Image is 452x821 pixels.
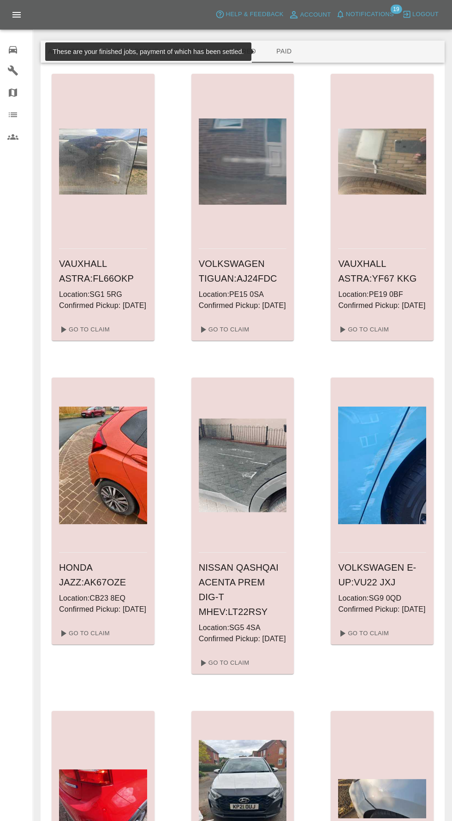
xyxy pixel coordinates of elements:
span: Account [300,10,331,20]
p: Confirmed Pickup: [DATE] [338,604,426,615]
h6: VOLKSWAGEN TIGUAN : AJ24FDC [199,256,287,286]
h6: HONDA JAZZ : AK67OZE [59,560,147,590]
p: Location: SG9 0QD [338,593,426,604]
button: Accepted [41,41,92,63]
button: Paid [263,41,305,63]
span: Help & Feedback [226,9,283,20]
h6: VOLKSWAGEN E-UP : VU22 JXJ [338,560,426,590]
button: Help & Feedback [213,7,285,22]
button: Open drawer [6,4,28,26]
button: Logout [400,7,441,22]
button: Awaiting Repair [92,41,166,63]
span: Logout [412,9,439,20]
span: Notifications [346,9,394,20]
button: Repaired [214,41,263,63]
p: Location: PE19 0BF [338,289,426,300]
h6: VAUXHALL ASTRA : FL66OKP [59,256,147,286]
p: Confirmed Pickup: [DATE] [199,300,287,311]
h6: NISSAN QASHQAI ACENTA PREM DIG-T MHEV : LT22RSY [199,560,287,619]
a: Go To Claim [55,626,112,641]
a: Go To Claim [195,656,252,670]
button: Notifications [333,7,396,22]
a: Go To Claim [334,322,391,337]
p: Location: CB23 8EQ [59,593,147,604]
p: Confirmed Pickup: [DATE] [59,300,147,311]
p: Confirmed Pickup: [DATE] [199,633,287,644]
button: In Repair [167,41,215,63]
p: Confirmed Pickup: [DATE] [59,604,147,615]
p: Location: PE15 0SA [199,289,287,300]
p: Confirmed Pickup: [DATE] [338,300,426,311]
a: Account [286,7,333,22]
p: Location: SG1 5RG [59,289,147,300]
h6: VAUXHALL ASTRA : YF67 KKG [338,256,426,286]
span: 19 [390,5,402,14]
a: Go To Claim [334,626,391,641]
a: Go To Claim [195,322,252,337]
a: Go To Claim [55,322,112,337]
p: Location: SG5 4SA [199,622,287,633]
